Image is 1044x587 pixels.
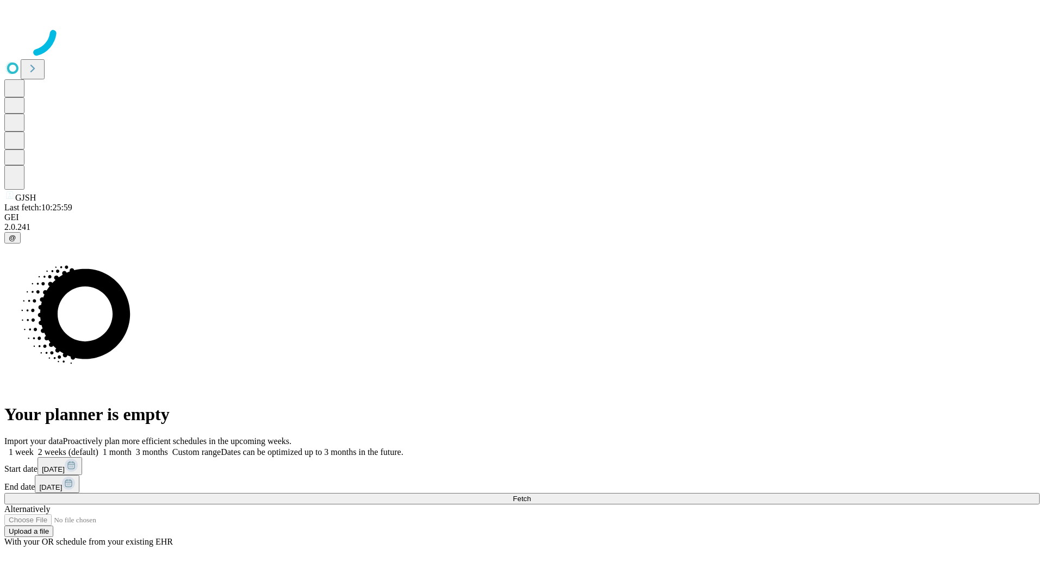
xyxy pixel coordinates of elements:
[4,404,1040,424] h1: Your planner is empty
[4,493,1040,504] button: Fetch
[513,495,531,503] span: Fetch
[4,232,21,243] button: @
[4,213,1040,222] div: GEI
[172,447,221,457] span: Custom range
[38,457,82,475] button: [DATE]
[63,436,291,446] span: Proactively plan more efficient schedules in the upcoming weeks.
[4,436,63,446] span: Import your data
[9,234,16,242] span: @
[38,447,98,457] span: 2 weeks (default)
[136,447,168,457] span: 3 months
[4,457,1040,475] div: Start date
[42,465,65,473] span: [DATE]
[4,222,1040,232] div: 2.0.241
[103,447,132,457] span: 1 month
[4,203,72,212] span: Last fetch: 10:25:59
[35,475,79,493] button: [DATE]
[221,447,403,457] span: Dates can be optimized up to 3 months in the future.
[4,526,53,537] button: Upload a file
[15,193,36,202] span: GJSH
[9,447,34,457] span: 1 week
[4,537,173,546] span: With your OR schedule from your existing EHR
[39,483,62,491] span: [DATE]
[4,504,50,514] span: Alternatively
[4,475,1040,493] div: End date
